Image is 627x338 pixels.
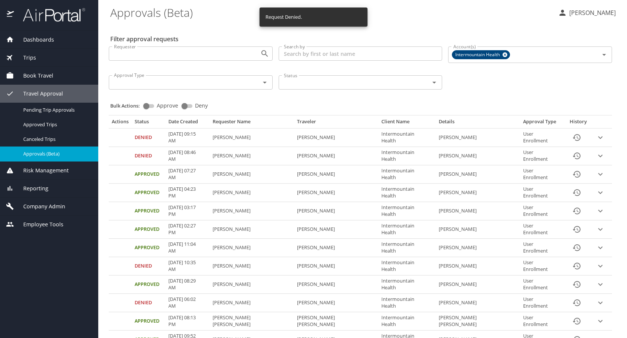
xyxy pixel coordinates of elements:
td: [PERSON_NAME] [210,129,294,147]
td: [PERSON_NAME] [294,220,378,239]
td: [PERSON_NAME] [436,239,520,257]
p: Bulk Actions: [110,102,146,109]
td: [PERSON_NAME] [294,129,378,147]
td: User Enrollment [520,257,565,275]
td: [PERSON_NAME] [210,184,294,202]
td: [PERSON_NAME] [436,202,520,220]
td: [PERSON_NAME] [210,165,294,184]
td: [PERSON_NAME] [PERSON_NAME] [436,312,520,331]
button: History [568,239,586,257]
th: Client Name [378,118,435,128]
p: [PERSON_NAME] [567,8,616,17]
button: History [568,220,586,238]
button: History [568,202,586,220]
th: Status [132,118,165,128]
td: [PERSON_NAME] [436,147,520,165]
td: Intermountain Health [378,129,435,147]
td: [PERSON_NAME] [210,257,294,275]
span: Intermountain Health [452,51,504,59]
span: Approvals (Beta) [23,150,89,157]
td: [PERSON_NAME] [294,257,378,275]
img: airportal-logo.png [15,7,85,22]
td: [PERSON_NAME] [210,275,294,294]
td: Approved [132,184,165,202]
td: [PERSON_NAME] [436,165,520,184]
span: Dashboards [14,36,54,44]
td: User Enrollment [520,312,565,331]
td: Approved [132,275,165,294]
td: [PERSON_NAME] [436,129,520,147]
td: Approved [132,312,165,331]
td: Denied [132,294,165,312]
div: Intermountain Health [452,50,510,59]
td: User Enrollment [520,147,565,165]
button: History [568,257,586,275]
th: Approval Type [520,118,565,128]
td: Intermountain Health [378,312,435,331]
td: [DATE] 06:02 AM [165,294,210,312]
button: expand row [595,297,606,308]
td: [PERSON_NAME] [436,294,520,312]
button: Open [429,77,439,88]
td: Approved [132,239,165,257]
td: [PERSON_NAME] [436,220,520,239]
span: Travel Approval [14,90,63,98]
td: User Enrollment [520,165,565,184]
td: Denied [132,147,165,165]
button: Open [259,77,270,88]
td: [PERSON_NAME] [294,165,378,184]
button: History [568,294,586,312]
button: expand row [595,260,606,272]
button: History [568,275,586,293]
span: Trips [14,54,36,62]
th: Actions [109,118,132,128]
td: [DATE] 03:17 PM [165,202,210,220]
th: History [565,118,592,128]
td: Intermountain Health [378,147,435,165]
td: User Enrollment [520,275,565,294]
button: expand row [595,150,606,162]
td: [DATE] 10:35 AM [165,257,210,275]
td: Intermountain Health [378,257,435,275]
button: History [568,129,586,147]
td: Intermountain Health [378,165,435,184]
td: [DATE] 09:15 AM [165,129,210,147]
td: [DATE] 08:13 PM [165,312,210,331]
span: Employee Tools [14,220,63,229]
td: Intermountain Health [378,184,435,202]
td: [PERSON_NAME] [210,202,294,220]
td: [PERSON_NAME] [294,147,378,165]
span: Risk Management [14,166,69,175]
td: User Enrollment [520,220,565,239]
button: Open [259,48,270,59]
td: [DATE] 08:29 AM [165,275,210,294]
button: expand row [595,316,606,327]
td: Intermountain Health [378,239,435,257]
th: Traveler [294,118,378,128]
td: Intermountain Health [378,202,435,220]
td: [PERSON_NAME] [PERSON_NAME] [294,312,378,331]
td: [PERSON_NAME] [294,239,378,257]
button: expand row [595,187,606,198]
td: Intermountain Health [378,275,435,294]
button: expand row [595,279,606,290]
td: [PERSON_NAME] [210,239,294,257]
th: Date Created [165,118,210,128]
span: Company Admin [14,202,65,211]
span: Deny [195,103,208,108]
td: User Enrollment [520,129,565,147]
div: Request Denied. [265,10,302,24]
td: [PERSON_NAME] [436,184,520,202]
button: expand row [595,224,606,235]
input: Search by first or last name [279,46,442,61]
td: [PERSON_NAME] [210,294,294,312]
td: [PERSON_NAME] [294,294,378,312]
td: [DATE] 04:23 PM [165,184,210,202]
span: Pending Trip Approvals [23,106,89,114]
td: Approved [132,165,165,184]
button: expand row [595,205,606,217]
td: Intermountain Health [378,220,435,239]
img: icon-airportal.png [7,7,15,22]
td: [PERSON_NAME] [294,275,378,294]
button: expand row [595,242,606,253]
